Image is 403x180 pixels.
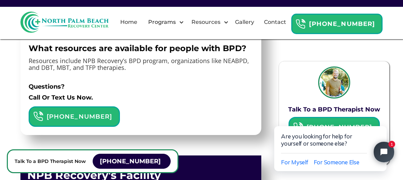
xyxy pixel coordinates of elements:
[29,43,253,54] h4: ‍
[186,11,230,33] div: Resources
[100,157,161,165] strong: [PHONE_NUMBER]
[29,43,246,53] strong: What resources are available for people with BPD?
[309,20,375,28] strong: [PHONE_NUMBER]
[93,154,171,169] a: [PHONE_NUMBER]
[29,81,253,103] h3: Questions? Call Or Text Us Now.
[260,11,290,33] a: Contact
[33,111,43,122] img: Header Calendar Icons
[291,10,383,34] a: Header Calendar Icons[PHONE_NUMBER]
[43,111,115,122] h6: [PHONE_NUMBER]
[260,104,403,180] iframe: Tidio Chat
[15,157,86,165] p: Talk To a BPD Therapist Now
[295,19,306,29] img: Header Calendar Icons
[231,11,258,33] a: Gallery
[142,11,186,33] div: Programs
[29,57,253,71] p: Resources include NPB Recovery’s BPD program, organizations like NEABPD, and DBT, MBT, and TFP th...
[29,106,120,127] a: Header Calendar Icons[PHONE_NUMBER]
[146,18,177,26] div: Programs
[190,18,222,26] div: Resources
[116,11,141,33] a: Home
